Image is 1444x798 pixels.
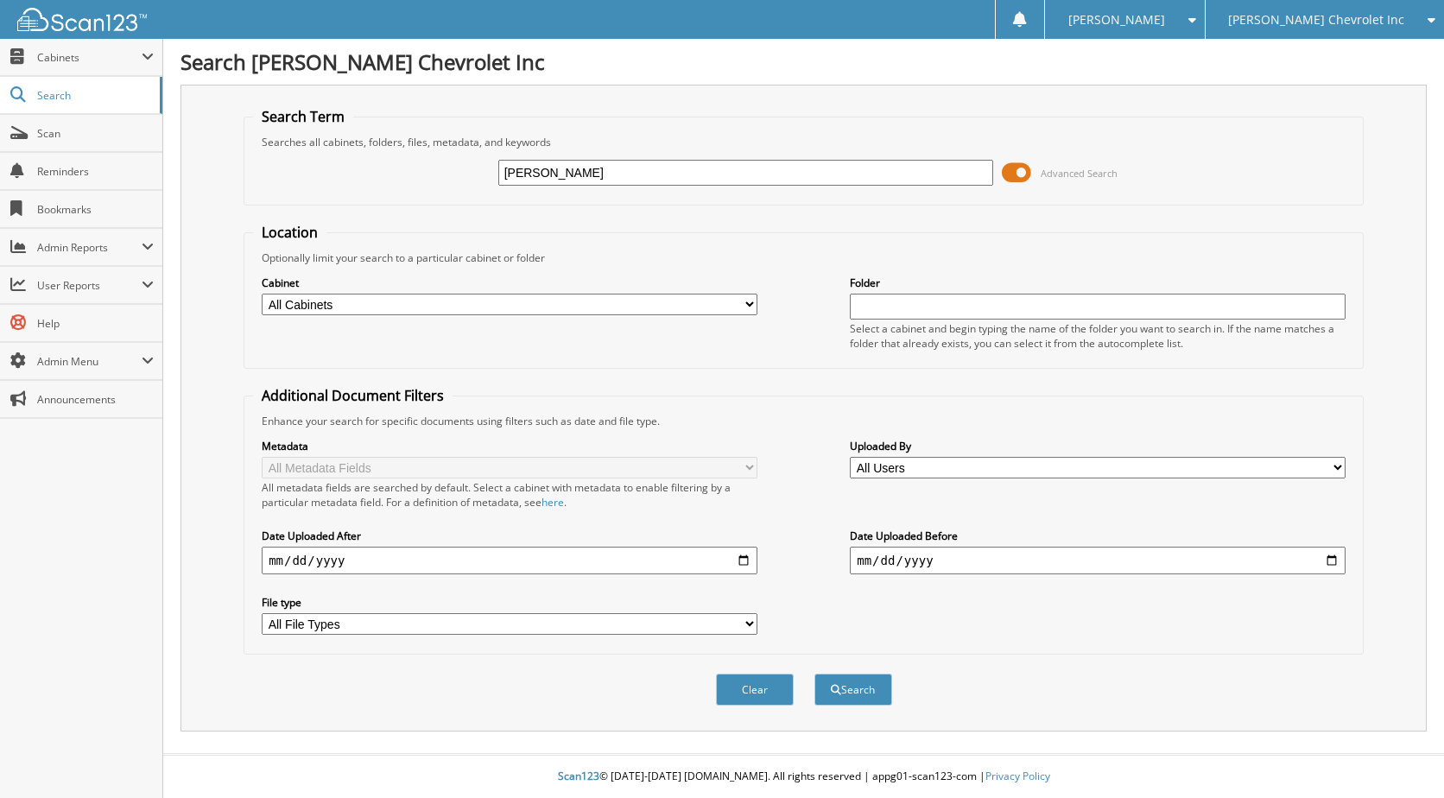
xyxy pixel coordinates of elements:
span: Bookmarks [37,202,154,217]
label: Date Uploaded After [262,529,757,543]
span: Admin Reports [37,240,142,255]
span: Admin Menu [37,354,142,369]
div: Optionally limit your search to a particular cabinet or folder [253,250,1354,265]
div: Select a cabinet and begin typing the name of the folder you want to search in. If the name match... [850,321,1346,351]
span: Search [37,88,151,103]
label: File type [262,595,757,610]
div: Searches all cabinets, folders, files, metadata, and keywords [253,135,1354,149]
legend: Location [253,223,326,242]
span: [PERSON_NAME] [1068,15,1165,25]
label: Metadata [262,439,757,453]
button: Search [814,674,892,706]
span: Help [37,316,154,331]
input: end [850,547,1346,574]
span: Cabinets [37,50,142,65]
button: Clear [716,674,794,706]
span: Scan123 [558,769,599,783]
span: [PERSON_NAME] Chevrolet Inc [1228,15,1404,25]
span: User Reports [37,278,142,293]
span: Advanced Search [1041,167,1118,180]
span: Scan [37,126,154,141]
div: © [DATE]-[DATE] [DOMAIN_NAME]. All rights reserved | appg01-scan123-com | [163,756,1444,798]
h1: Search [PERSON_NAME] Chevrolet Inc [180,47,1427,76]
a: here [541,495,564,510]
span: Reminders [37,164,154,179]
label: Date Uploaded Before [850,529,1346,543]
div: Enhance your search for specific documents using filters such as date and file type. [253,414,1354,428]
img: scan123-logo-white.svg [17,8,147,31]
label: Cabinet [262,275,757,290]
legend: Additional Document Filters [253,386,453,405]
label: Uploaded By [850,439,1346,453]
legend: Search Term [253,107,353,126]
iframe: Chat Widget [1358,715,1444,798]
div: All metadata fields are searched by default. Select a cabinet with metadata to enable filtering b... [262,480,757,510]
a: Privacy Policy [985,769,1050,783]
span: Announcements [37,392,154,407]
input: start [262,547,757,574]
label: Folder [850,275,1346,290]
